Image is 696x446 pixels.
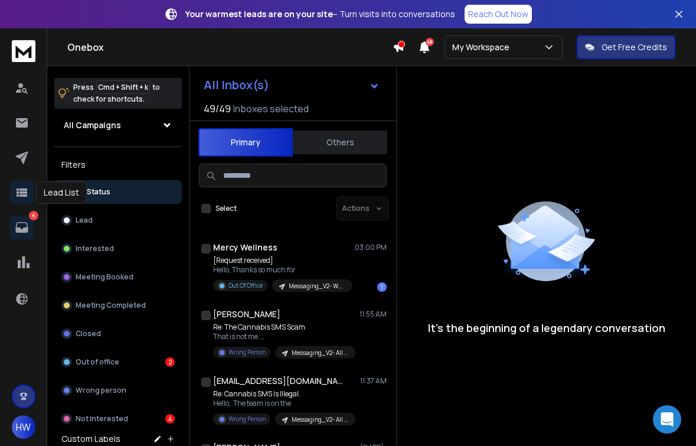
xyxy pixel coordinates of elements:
p: 11:55 AM [360,310,387,319]
p: Wrong person [76,386,126,395]
p: Not Interested [76,414,128,424]
span: Cmd + Shift + k [96,80,150,94]
label: Select [215,204,237,213]
p: It’s the beginning of a legendary conversation [428,320,665,336]
div: Open Intercom Messenger [653,405,681,434]
p: 03:00 PM [355,243,387,252]
button: All Campaigns [54,113,182,137]
span: 48 [426,38,434,46]
button: HW [12,415,35,439]
p: Wrong Person [228,415,266,424]
p: Hello, The team is on the [213,399,355,408]
h1: [EMAIL_ADDRESS][DOMAIN_NAME] [213,375,343,387]
button: Others [293,129,387,155]
h3: Custom Labels [61,433,120,445]
p: Messaging_V2- All Other_West #2 (1000) [292,349,348,357]
button: Out of office2 [54,350,182,374]
p: Re: Cannabis SMS Is Illegal. [213,389,355,399]
strong: Your warmest leads are on your site [185,8,333,19]
p: Re: The Cannabis SMS Scam [213,323,355,332]
p: Messaging_V2- WM-Leafly_West-#3 (501) [289,282,345,291]
p: Out of office [76,357,119,367]
button: All Inbox(s) [194,73,389,97]
h1: All Campaigns [64,119,121,131]
button: Meeting Completed [54,294,182,317]
button: Wrong person [54,379,182,402]
p: Reach Out Now [468,8,528,20]
h1: [PERSON_NAME] [213,308,280,320]
h3: Inboxes selected [233,102,309,116]
p: – Turn visits into conversations [185,8,455,20]
h1: All Inbox(s) [204,79,269,91]
p: Interested [76,244,114,253]
p: Messaging_V2- All Other_West #2 (1000) [292,415,348,424]
span: 49 / 49 [204,102,231,116]
p: Wrong Person [228,348,266,357]
p: Closed [76,329,101,338]
p: Get Free Credits [602,41,667,53]
button: All Status [54,180,182,204]
div: 2 [165,357,175,367]
p: [Request received] [213,256,352,265]
button: Get Free Credits [577,35,675,59]
button: Interested [54,237,182,261]
button: Lead [54,209,182,232]
button: Not Interested4 [54,407,182,431]
h1: Onebox [67,40,393,54]
p: That is not me ... [213,332,355,341]
img: logo [12,40,35,62]
p: Meeting Completed [76,301,146,310]
div: 1 [377,282,387,292]
a: Reach Out Now [465,5,532,24]
p: Meeting Booked [76,272,133,282]
p: My Workspace [452,41,514,53]
button: Closed [54,322,182,346]
p: Press to check for shortcuts. [73,82,160,105]
p: Hello, Thanks so much for [213,265,352,275]
div: Lead List [36,181,87,204]
p: 6 [29,211,38,220]
button: Meeting Booked [54,265,182,289]
button: Primary [198,128,293,157]
h3: Filters [54,157,182,173]
p: All Status [77,187,110,197]
p: 11:37 AM [360,376,387,386]
p: Lead [76,216,93,225]
div: 4 [165,414,175,424]
h1: Mercy Wellness [213,242,277,253]
p: Out Of Office [228,281,263,290]
a: 6 [10,216,34,239]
